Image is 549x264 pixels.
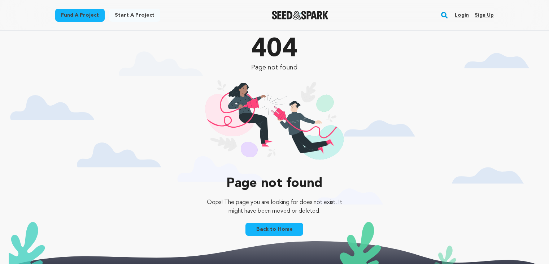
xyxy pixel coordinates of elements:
[475,9,494,21] a: Sign up
[109,9,160,22] a: Start a project
[201,198,348,216] p: Oops! The page you are looking for does not exist. It might have been moved or deleted.
[205,80,344,169] img: 404 illustration
[272,11,328,20] a: Seed&Spark Homepage
[272,11,328,20] img: Seed&Spark Logo Dark Mode
[245,223,303,236] a: Back to Home
[201,63,348,73] p: Page not found
[55,9,105,22] a: Fund a project
[455,9,469,21] a: Login
[201,37,348,63] p: 404
[201,176,348,191] p: Page not found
